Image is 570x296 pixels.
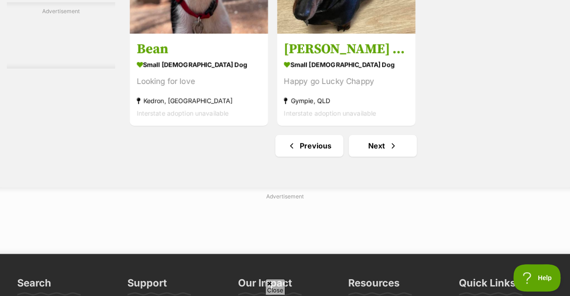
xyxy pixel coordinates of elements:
[275,135,343,157] a: Previous page
[284,109,376,117] span: Interstate adoption unavailable
[349,135,417,157] a: Next page
[127,276,167,295] h3: Support
[136,94,261,107] strong: Kedron, [GEOGRAPHIC_DATA]
[284,75,409,88] div: Happy go Lucky Chappy
[136,58,261,71] strong: small [DEMOGRAPHIC_DATA] Dog
[17,276,51,295] h3: Search
[459,276,516,295] h3: Quick Links
[238,276,292,295] h3: Our Impact
[265,279,285,295] span: Close
[513,264,561,291] iframe: Help Scout Beacon - Open
[348,276,399,295] h3: Resources
[7,2,115,69] div: Advertisement
[284,58,409,71] strong: small [DEMOGRAPHIC_DATA] Dog
[284,40,409,58] h3: [PERSON_NAME] - The Happy Go Lucky Puppy
[136,109,229,117] span: Interstate adoption unavailable
[284,94,409,107] strong: Gympie, QLD
[136,40,261,58] h3: Bean
[277,34,415,126] a: [PERSON_NAME] - The Happy Go Lucky Puppy small [DEMOGRAPHIC_DATA] Dog Happy go Lucky Chappy Gympi...
[136,75,261,88] div: Looking for love
[129,135,563,157] nav: Pagination
[130,34,268,126] a: Bean small [DEMOGRAPHIC_DATA] Dog Looking for love Kedron, [GEOGRAPHIC_DATA] Interstate adoption ...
